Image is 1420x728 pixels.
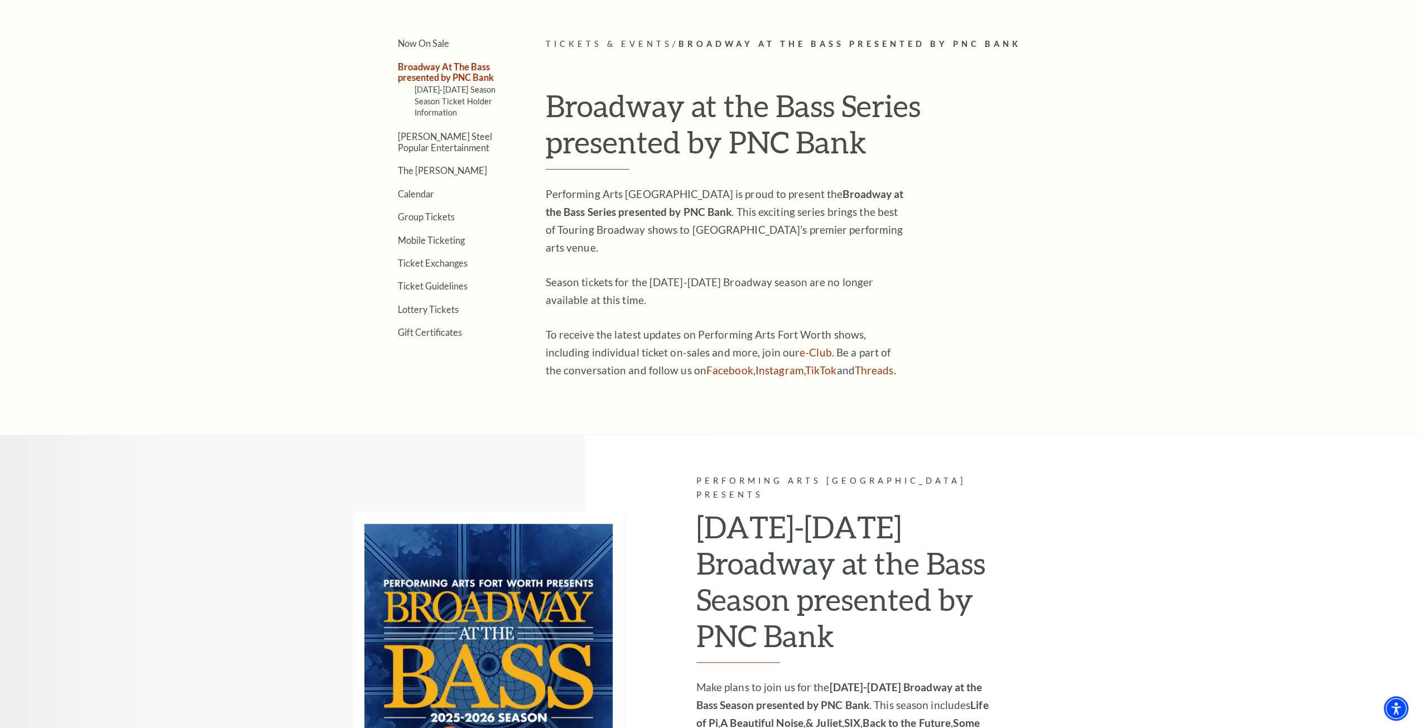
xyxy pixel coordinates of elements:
[398,211,455,222] a: Group Tickets
[546,185,908,257] p: Performing Arts [GEOGRAPHIC_DATA] is proud to present the . This exciting series brings the best ...
[398,131,492,152] a: [PERSON_NAME] Steel Popular Entertainment
[398,327,462,338] a: Gift Certificates
[546,187,904,218] strong: Broadway at the Bass Series presented by PNC Bank
[1384,696,1408,721] div: Accessibility Menu
[415,85,496,94] a: [DATE]-[DATE] Season
[755,364,804,377] a: Instagram - open in a new tab
[546,37,1056,51] p: /
[398,38,449,49] a: Now On Sale
[546,88,1056,170] h1: Broadway at the Bass Series presented by PNC Bank
[398,189,434,199] a: Calendar
[546,39,672,49] span: Tickets & Events
[398,235,465,245] a: Mobile Ticketing
[546,273,908,309] p: Season tickets for the [DATE]-[DATE] Broadway season are no longer available at this time.
[855,364,894,377] a: Threads - open in a new tab
[415,97,493,117] a: Season Ticket Holder Information
[398,165,487,176] a: The [PERSON_NAME]
[696,509,995,663] h2: [DATE]-[DATE] Broadway at the Bass Season presented by PNC Bank
[805,364,837,377] a: TikTok - open in a new tab
[398,281,468,291] a: Ticket Guidelines
[546,326,908,379] p: To receive the latest updates on Performing Arts Fort Worth shows, including individual ticket on...
[800,346,832,359] a: e-Club
[696,474,995,502] p: Performing Arts [GEOGRAPHIC_DATA] Presents
[706,364,753,377] a: Facebook - open in a new tab
[696,681,983,711] strong: [DATE]-[DATE] Broadway at the Bass Season presented by PNC Bank
[398,304,459,315] a: Lottery Tickets
[398,61,494,83] a: Broadway At The Bass presented by PNC Bank
[398,258,468,268] a: Ticket Exchanges
[678,39,1021,49] span: Broadway At The Bass presented by PNC Bank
